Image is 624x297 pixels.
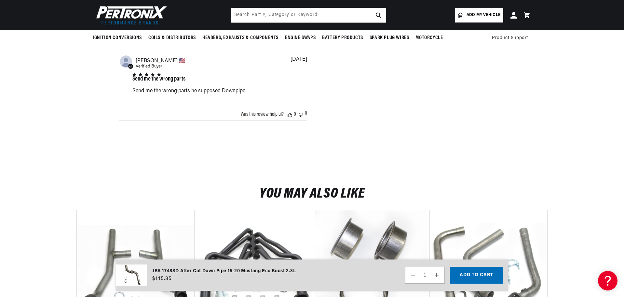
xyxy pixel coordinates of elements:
div: Send me the wrong parts [132,76,185,82]
span: Spark Plug Wires [370,35,409,41]
a: Add my vehicle [455,8,503,22]
h2: You may also like [76,188,548,200]
div: 0 [305,111,307,117]
span: Coils & Distributors [148,35,196,41]
span: $145.85 [152,275,172,283]
button: Add to cart [450,267,503,284]
div: Vote up [288,112,292,117]
div: 0 [294,112,296,117]
span: Jose S. [136,57,185,64]
input: Search Part #, Category or Keyword [231,8,386,22]
span: Battery Products [322,35,363,41]
img: JBA 1748SD After Cat Down Pipe 15-20 Mustang Eco Boost 2.3L [116,264,147,286]
span: Motorcycle [415,35,443,41]
button: search button [372,8,386,22]
span: Ignition Conversions [93,35,142,41]
img: Pertronix [93,4,168,26]
summary: Headers, Exhausts & Components [199,30,282,46]
span: Verified Buyer [136,64,162,68]
summary: Spark Plug Wires [366,30,413,46]
span: Engine Swaps [285,35,316,41]
span: Add my vehicle [467,12,500,18]
span: Product Support [492,35,528,42]
summary: Product Support [492,30,531,46]
span: Headers, Exhausts & Components [202,35,278,41]
summary: Motorcycle [412,30,446,46]
summary: Coils & Distributors [145,30,199,46]
div: 5 star rating out of 5 stars [132,73,185,76]
div: Was this review helpful? [241,112,284,117]
summary: Battery Products [319,30,366,46]
div: [DATE] [291,57,307,62]
summary: Engine Swaps [282,30,319,46]
summary: Ignition Conversions [93,30,145,46]
div: JBA 1748SD After Cat Down Pipe 15-20 Mustang Eco Boost 2.3L [152,268,296,275]
div: Vote down [299,111,303,117]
